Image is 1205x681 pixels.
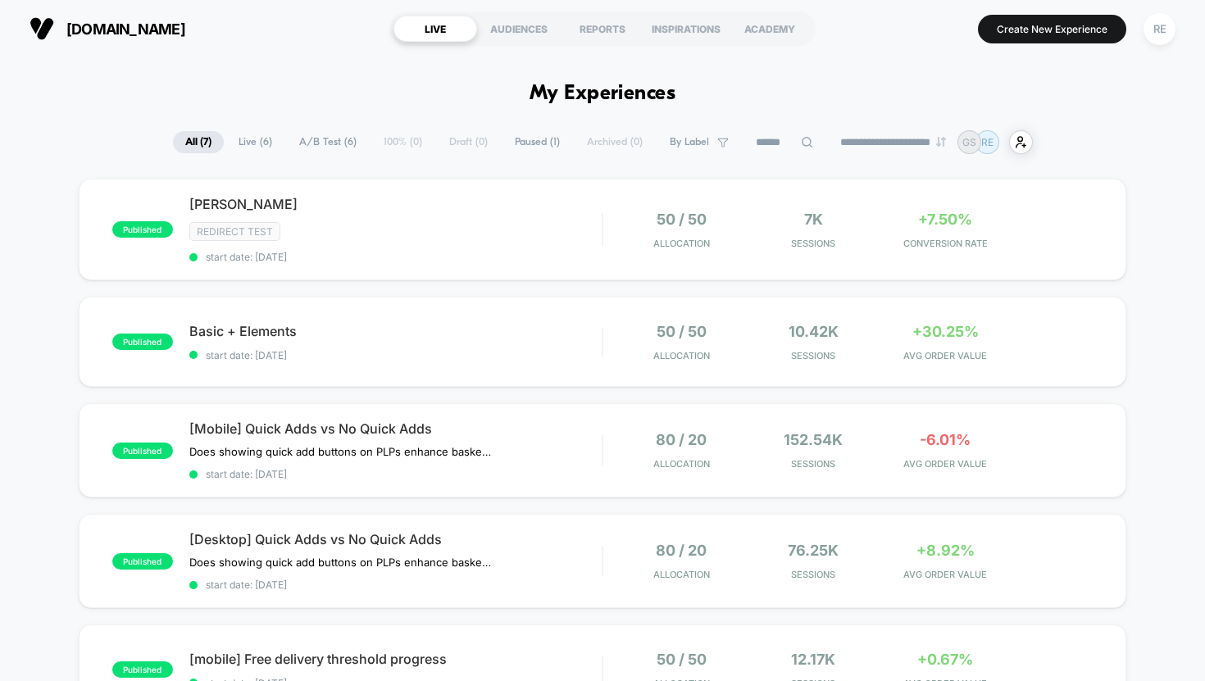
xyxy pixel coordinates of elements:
span: Live ( 6 ) [226,131,284,153]
p: RE [981,136,994,148]
span: CONVERSION RATE [884,238,1007,249]
button: [DOMAIN_NAME] [25,16,190,42]
span: +7.50% [918,211,972,228]
div: INSPIRATIONS [644,16,728,42]
span: +0.67% [917,651,973,668]
span: +8.92% [916,542,975,559]
span: Sessions [752,238,875,249]
span: 80 / 20 [656,542,707,559]
span: Paused ( 1 ) [502,131,572,153]
span: 152.54k [784,431,843,448]
button: Create New Experience [978,15,1126,43]
span: Allocation [653,238,710,249]
div: REPORTS [561,16,644,42]
span: 80 / 20 [656,431,707,448]
span: start date: [DATE] [189,468,602,480]
div: LIVE [393,16,477,42]
p: GS [962,136,976,148]
span: 7k [804,211,823,228]
span: +30.25% [912,323,979,340]
span: published [112,661,173,678]
span: Basic + Elements [189,323,602,339]
h1: My Experiences [530,82,676,106]
div: ACADEMY [728,16,812,42]
span: published [112,443,173,459]
span: -6.01% [920,431,971,448]
span: start date: [DATE] [189,579,602,591]
span: By Label [670,136,709,148]
span: All ( 7 ) [173,131,224,153]
span: published [112,334,173,350]
span: [Mobile] Quick Adds vs No Quick Adds [189,420,602,437]
span: Allocation [653,350,710,361]
span: [mobile] Free delivery threshold progress [189,651,602,667]
span: Redirect Test [189,222,280,241]
span: 76.25k [788,542,839,559]
div: AUDIENCES [477,16,561,42]
span: start date: [DATE] [189,349,602,361]
span: AVG ORDER VALUE [884,569,1007,580]
span: Sessions [752,350,875,361]
img: end [936,137,946,147]
span: Sessions [752,458,875,470]
span: 50 / 50 [657,211,707,228]
span: AVG ORDER VALUE [884,458,1007,470]
span: A/B Test ( 6 ) [287,131,369,153]
span: published [112,553,173,570]
span: Allocation [653,569,710,580]
span: Allocation [653,458,710,470]
span: Does showing quick add buttons on PLPs enhance basket values or conversely compromise CR [189,445,493,458]
span: published [112,221,173,238]
span: [DOMAIN_NAME] [66,20,185,38]
span: Does showing quick add buttons on PLPs enhance basket values or conversely compromise CR [189,556,493,569]
span: Sessions [752,569,875,580]
span: 10.42k [789,323,839,340]
span: 50 / 50 [657,651,707,668]
span: 50 / 50 [657,323,707,340]
button: RE [1139,12,1180,46]
img: Visually logo [30,16,54,41]
span: start date: [DATE] [189,251,602,263]
span: 12.17k [791,651,835,668]
div: RE [1144,13,1175,45]
span: [PERSON_NAME] [189,196,602,212]
span: [Desktop] Quick Adds vs No Quick Adds [189,531,602,547]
